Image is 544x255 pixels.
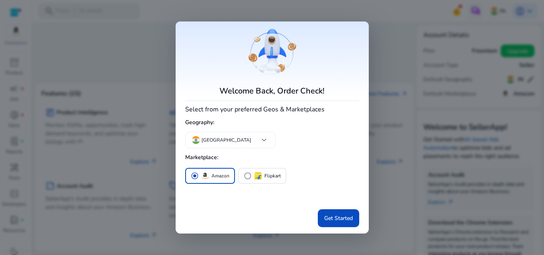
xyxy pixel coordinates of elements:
[202,136,251,144] p: [GEOGRAPHIC_DATA]
[211,172,229,180] p: Amazon
[192,136,200,144] img: in.svg
[318,209,359,227] button: Get Started
[259,135,269,145] span: keyboard_arrow_down
[185,151,359,164] h5: Marketplace:
[185,116,359,129] h5: Geography:
[200,171,210,181] img: amazon.svg
[244,172,252,180] span: radio_button_unchecked
[191,172,199,180] span: radio_button_checked
[324,214,353,222] span: Get Started
[264,172,281,180] p: Flipkart
[253,171,263,181] img: flipkart.svg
